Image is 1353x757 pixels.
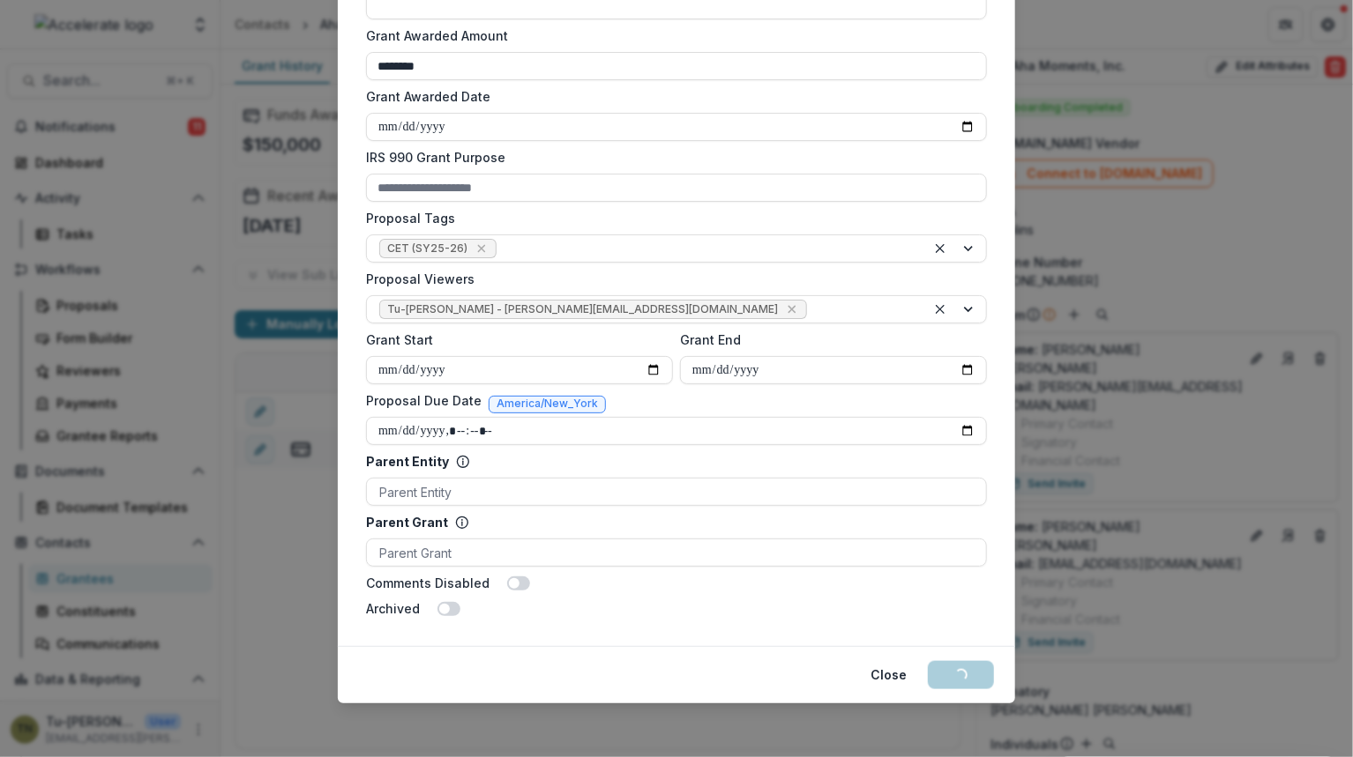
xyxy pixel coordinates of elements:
[366,330,662,349] label: Grant Start
[366,452,449,471] p: Parent Entity
[366,599,420,618] label: Archived
[366,148,976,167] label: IRS 990 Grant Purpose
[497,397,598,410] span: America/New_York
[860,661,917,689] button: Close
[366,391,482,410] label: Proposal Due Date
[473,240,490,257] div: Remove CET (SY25-26)
[366,513,448,531] p: Parent Grant
[366,209,976,227] label: Proposal Tags
[366,270,976,288] label: Proposal Viewers
[387,303,778,315] span: Tu-[PERSON_NAME] - [PERSON_NAME][EMAIL_ADDRESS][DOMAIN_NAME]
[680,330,976,349] label: Grant End
[366,26,976,45] label: Grant Awarded Amount
[930,238,951,259] div: Clear selected options
[366,87,976,106] label: Grant Awarded Date
[783,301,801,318] div: Remove Tu-Quyen Nguyen - tuquyen.nguyen@accelerate.us
[930,299,951,320] div: Clear selected options
[387,242,467,255] span: CET (SY25-26)
[366,574,490,592] label: Comments Disabled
